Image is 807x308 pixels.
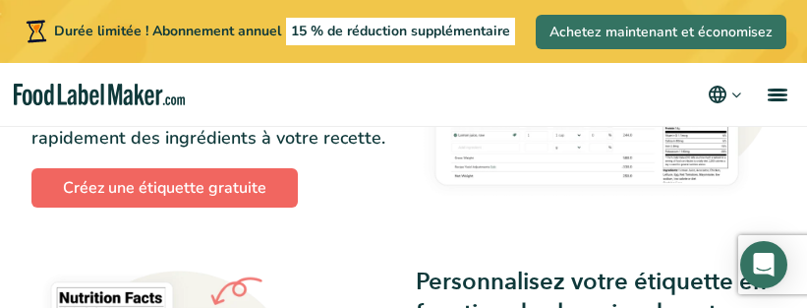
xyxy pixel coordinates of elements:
a: Achetez maintenant et économisez [536,15,786,49]
div: Ouvrez Intercom Messenger [740,241,787,288]
span: 15 % de réduction supplémentaire [286,18,515,45]
a: menu [744,63,807,126]
span: Abonnement annuel [152,22,281,40]
a: Créez une étiquette gratuite [31,168,298,208]
span: Durée limitée ! [54,22,148,40]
